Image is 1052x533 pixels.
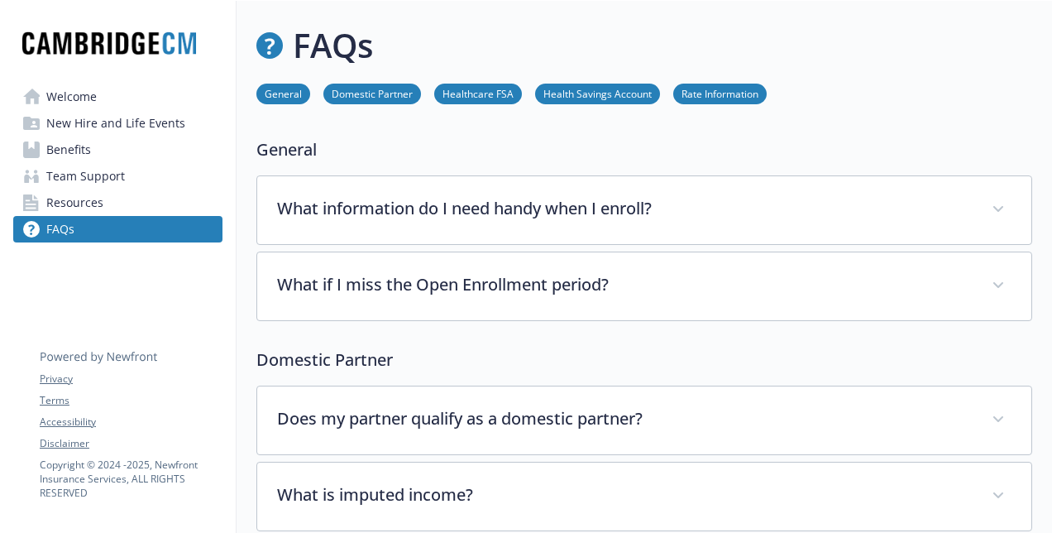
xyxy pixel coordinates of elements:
[256,137,1032,162] p: General
[257,463,1031,531] div: What is imputed income?
[46,190,103,216] span: Resources
[40,415,222,430] a: Accessibility
[277,483,972,507] p: What is imputed income?
[257,387,1031,454] div: Does my partner qualify as a domestic partner?
[293,21,373,70] h1: FAQs
[40,393,222,408] a: Terms
[46,163,125,190] span: Team Support
[13,110,222,137] a: New Hire and Life Events
[13,163,222,190] a: Team Support
[46,84,97,110] span: Welcome
[535,85,660,101] a: Health Savings Account
[434,85,522,101] a: Healthcare FSA
[256,348,1032,372] p: Domestic Partner
[256,85,310,101] a: General
[257,176,1031,244] div: What information do I need handy when I enroll?
[13,84,222,110] a: Welcome
[40,436,222,451] a: Disclaimer
[13,137,222,163] a: Benefits
[13,216,222,242] a: FAQs
[277,406,972,431] p: Does my partner qualify as a domestic partner?
[46,110,185,137] span: New Hire and Life Events
[13,190,222,216] a: Resources
[46,137,91,163] span: Benefits
[40,372,222,387] a: Privacy
[323,85,421,101] a: Domestic Partner
[673,85,767,101] a: Rate Information
[46,216,74,242] span: FAQs
[40,458,222,500] p: Copyright © 2024 - 2025 , Newfront Insurance Services, ALL RIGHTS RESERVED
[277,196,972,221] p: What information do I need handy when I enroll?
[277,272,972,297] p: What if I miss the Open Enrollment period?
[257,252,1031,320] div: What if I miss the Open Enrollment period?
